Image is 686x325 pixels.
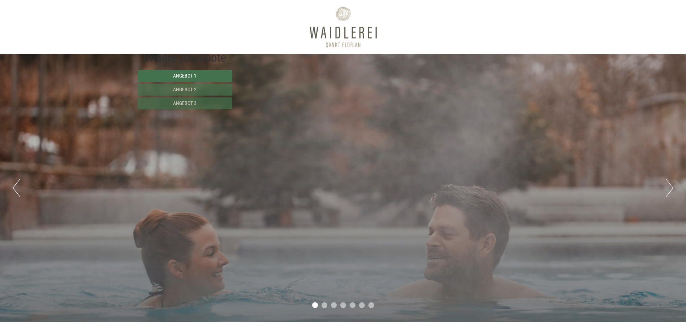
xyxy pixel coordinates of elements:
span: Angebot 1 [173,73,196,79]
button: Previous [13,179,20,197]
span: Angebot 3 [173,100,196,106]
div: Unsere Angebote [138,49,232,66]
span: Angebot 2 [173,87,196,92]
button: Next [666,179,673,197]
